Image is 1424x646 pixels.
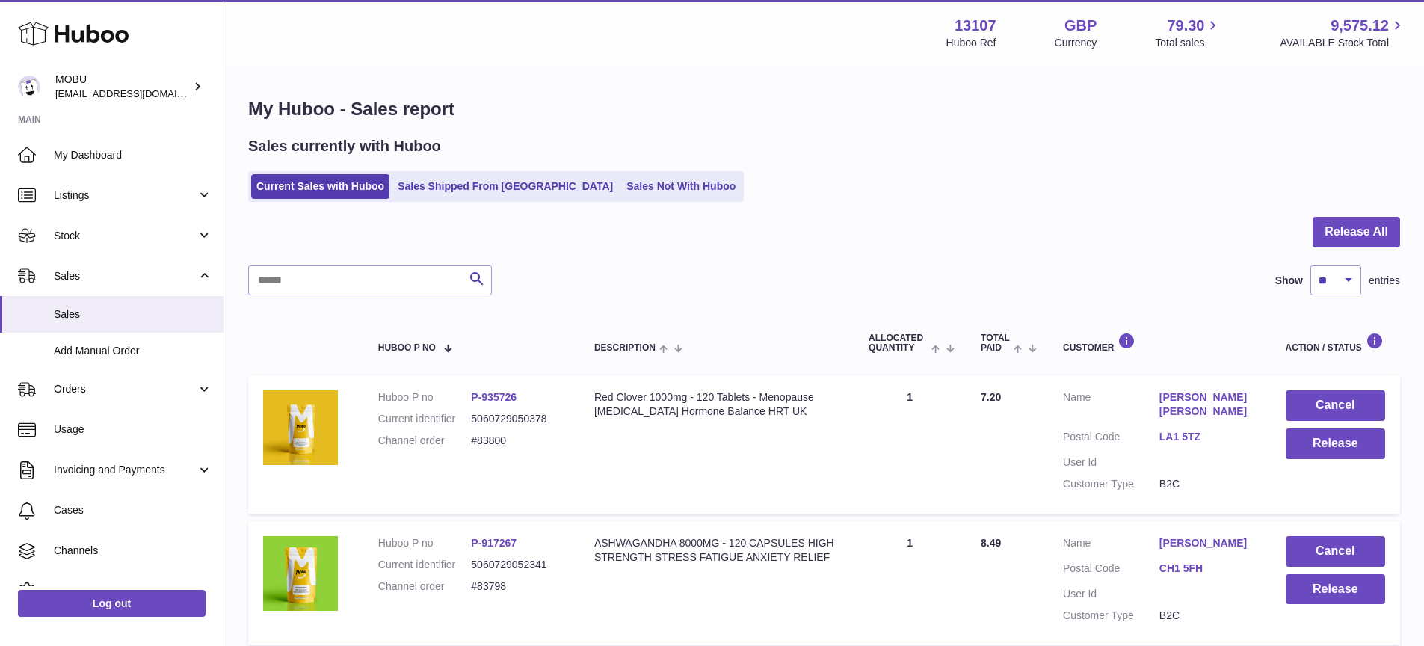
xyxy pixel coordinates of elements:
[54,544,212,558] span: Channels
[18,76,40,98] img: mo@mobu.co.uk
[54,188,197,203] span: Listings
[1063,390,1159,422] dt: Name
[471,391,517,403] a: P-935726
[1159,390,1256,419] a: [PERSON_NAME] [PERSON_NAME]
[263,536,338,611] img: $_57.PNG
[1159,536,1256,550] a: [PERSON_NAME]
[54,422,212,437] span: Usage
[1167,16,1204,36] span: 79.30
[18,590,206,617] a: Log out
[378,536,472,550] dt: Huboo P no
[1063,455,1159,470] dt: User Id
[1063,587,1159,601] dt: User Id
[54,344,212,358] span: Add Manual Order
[471,579,564,594] dd: #83798
[854,375,966,513] td: 1
[1063,562,1159,579] dt: Postal Code
[1286,390,1385,421] button: Cancel
[378,343,436,353] span: Huboo P no
[378,390,472,404] dt: Huboo P no
[378,412,472,426] dt: Current identifier
[471,558,564,572] dd: 5060729052341
[378,558,472,572] dt: Current identifier
[1286,333,1385,353] div: Action / Status
[54,503,212,517] span: Cases
[594,390,839,419] div: Red Clover 1000mg - 120 Tablets - Menopause [MEDICAL_DATA] Hormone Balance HRT UK
[55,73,190,101] div: MOBU
[248,136,441,156] h2: Sales currently with Huboo
[1159,609,1256,623] dd: B2C
[981,537,1001,549] span: 8.49
[471,434,564,448] dd: #83800
[1055,36,1097,50] div: Currency
[594,536,839,565] div: ASHWAGANDHA 8000MG - 120 CAPSULES HIGH STRENGTH STRESS FATIGUE ANXIETY RELIEF
[1063,477,1159,491] dt: Customer Type
[1155,16,1221,50] a: 79.30 Total sales
[981,391,1001,403] span: 7.20
[1286,574,1385,605] button: Release
[981,333,1010,353] span: Total paid
[54,584,212,598] span: Settings
[869,333,928,353] span: ALLOCATED Quantity
[55,87,220,99] span: [EMAIL_ADDRESS][DOMAIN_NAME]
[471,537,517,549] a: P-917267
[54,269,197,283] span: Sales
[54,463,197,477] span: Invoicing and Payments
[1064,16,1097,36] strong: GBP
[946,36,996,50] div: Huboo Ref
[1159,477,1256,491] dd: B2C
[378,434,472,448] dt: Channel order
[54,382,197,396] span: Orders
[54,229,197,243] span: Stock
[251,174,389,199] a: Current Sales with Huboo
[1286,536,1385,567] button: Cancel
[471,412,564,426] dd: 5060729050378
[1063,430,1159,448] dt: Postal Code
[378,579,472,594] dt: Channel order
[854,521,966,645] td: 1
[1280,16,1406,50] a: 9,575.12 AVAILABLE Stock Total
[1155,36,1221,50] span: Total sales
[54,307,212,322] span: Sales
[1063,333,1256,353] div: Customer
[1063,536,1159,554] dt: Name
[1286,428,1385,459] button: Release
[1331,16,1389,36] span: 9,575.12
[955,16,996,36] strong: 13107
[1280,36,1406,50] span: AVAILABLE Stock Total
[1275,274,1303,288] label: Show
[1369,274,1400,288] span: entries
[263,390,338,465] img: $_57.PNG
[621,174,741,199] a: Sales Not With Huboo
[54,148,212,162] span: My Dashboard
[248,97,1400,121] h1: My Huboo - Sales report
[594,343,656,353] span: Description
[392,174,618,199] a: Sales Shipped From [GEOGRAPHIC_DATA]
[1159,562,1256,576] a: CH1 5FH
[1159,430,1256,444] a: LA1 5TZ
[1313,217,1400,247] button: Release All
[1063,609,1159,623] dt: Customer Type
